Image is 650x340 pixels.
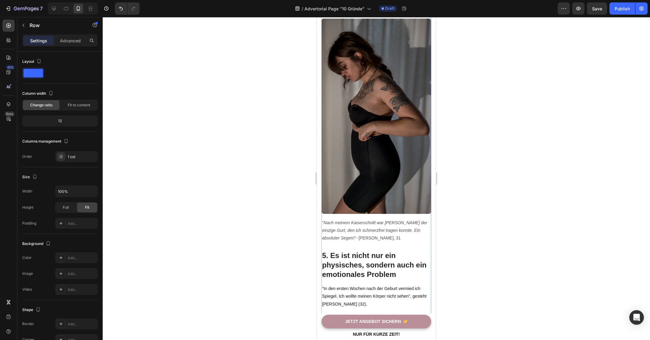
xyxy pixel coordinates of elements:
button: Save [587,2,607,15]
div: Image [22,271,33,276]
p: Settings [30,37,47,44]
span: Fit to content [68,102,90,108]
div: Color [22,255,32,260]
div: Border [22,321,34,327]
div: Layout [22,58,43,66]
div: Open Intercom Messenger [629,310,644,325]
div: Background [22,240,52,248]
span: Change ratio [30,102,52,108]
div: Height [22,205,34,210]
div: Size [22,173,38,181]
div: Add... [68,255,96,261]
iframe: Design area [317,17,436,340]
div: Padding [22,221,36,226]
p: Advanced [60,37,81,44]
div: 450 [6,65,15,70]
button: Publish [609,2,635,15]
div: Add... [68,221,96,226]
span: Draft [385,6,394,11]
div: Width [22,189,32,194]
input: Auto [55,186,98,197]
div: Column width [22,90,55,98]
span: / [302,5,303,12]
span: Save [592,6,602,11]
div: Add... [68,271,96,277]
p: 7 [40,5,43,12]
div: Publish [615,5,630,12]
div: Shape [22,306,42,314]
span: Advertorial Page "10 Gründe" [304,5,364,12]
span: Full [63,205,69,210]
div: 12 [23,117,97,125]
div: Add... [68,287,96,292]
button: 7 [2,2,45,15]
div: Video [22,287,32,292]
div: 1 col [68,154,96,160]
div: Add... [68,321,96,327]
p: Row [30,22,81,29]
span: Fit [85,205,89,210]
div: Undo/Redo [115,2,140,15]
div: Order [22,154,32,159]
div: Columns management [22,137,70,146]
div: Beta [5,112,15,116]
